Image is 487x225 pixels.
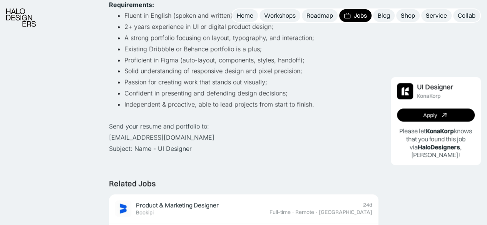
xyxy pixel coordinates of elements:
[363,202,372,208] div: 24d
[109,121,378,154] p: Send your resume and portfolio to: [EMAIL_ADDRESS][DOMAIN_NAME] Subject: Name - UI Designer
[237,12,253,20] div: Home
[354,12,367,20] div: Jobs
[109,1,154,8] strong: Requirements:
[306,12,333,20] div: Roadmap
[124,55,378,66] li: Proficient in Figma (auto-layout, components, styles, handoff);
[124,88,378,99] li: Confident in presenting and defending design decisions;
[124,43,378,55] li: Existing Dribbble or Behance portfolio is a plus;
[339,9,372,22] a: Jobs
[319,209,372,215] div: [GEOGRAPHIC_DATA]
[124,32,378,43] li: A strong portfolio focusing on layout, typography, and interaction;
[426,12,447,20] div: Service
[378,12,390,20] div: Blog
[397,83,413,99] img: Job Image
[417,93,440,99] div: KonaKorp
[259,9,300,22] a: Workshops
[453,9,480,22] a: Collab
[109,110,378,121] p: ‍
[109,179,156,188] div: Related Jobs
[136,209,154,216] div: Bookipi
[373,9,395,22] a: Blog
[315,209,318,215] div: ·
[426,127,454,135] b: KonaKorp
[124,10,378,21] li: Fluent in English (spoken and written);
[302,9,338,22] a: Roadmap
[124,99,378,110] li: Independent & proactive, able to lead projects from start to finish.
[124,77,378,88] li: Passion for creating work that stands out visually;
[291,209,295,215] div: ·
[423,112,437,118] div: Apply
[417,83,453,91] div: UI Designer
[397,108,475,122] a: Apply
[124,65,378,77] li: Solid understanding of responsive design and pixel precision;
[269,209,291,215] div: Full-time
[295,209,314,215] div: Remote
[264,12,296,20] div: Workshops
[115,200,131,217] img: Job Image
[458,12,475,20] div: Collab
[401,12,415,20] div: Shop
[396,9,420,22] a: Shop
[418,143,460,151] b: HaloDesigners
[397,127,475,159] p: Please let knows that you found this job via , [PERSON_NAME]!
[124,21,378,32] li: 2+ years experience in UI or digital product design;
[109,194,378,223] a: Job ImageProduct & Marketing DesignerBookipi24dFull-time·Remote·[GEOGRAPHIC_DATA]
[421,9,452,22] a: Service
[136,201,219,209] div: Product & Marketing Designer
[232,9,258,22] a: Home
